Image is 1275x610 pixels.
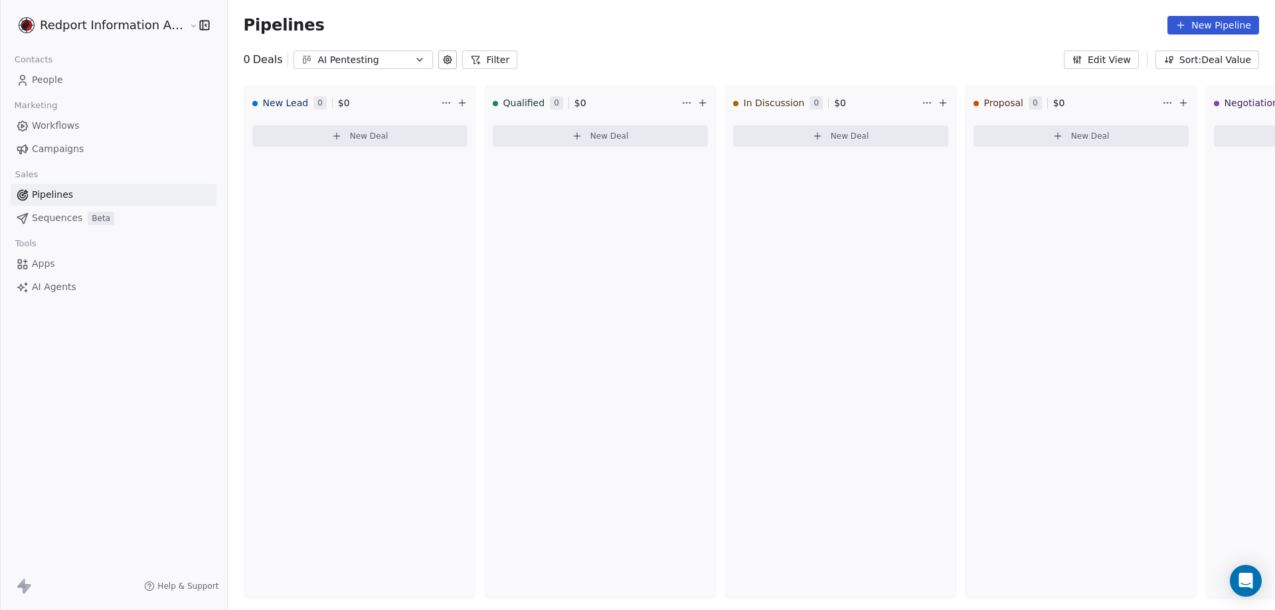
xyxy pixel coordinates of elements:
[974,125,1189,147] button: New Deal
[11,184,216,206] a: Pipelines
[9,50,58,70] span: Contacts
[1230,565,1262,597] div: Open Intercom Messenger
[11,69,216,91] a: People
[338,96,350,110] span: $ 0
[590,131,629,141] span: New Deal
[503,96,545,110] span: Qualified
[263,96,309,110] span: New Lead
[144,581,218,591] a: Help & Support
[462,50,517,69] button: Filter
[493,86,679,120] div: Qualified0$0
[350,131,388,141] span: New Deal
[1064,50,1139,69] button: Edit View
[313,96,327,110] span: 0
[733,125,948,147] button: New Deal
[11,207,216,229] a: SequencesBeta
[974,86,1159,120] div: Proposal0$0
[9,96,63,115] span: Marketing
[11,276,216,298] a: AI Agents
[493,125,708,147] button: New Deal
[809,96,823,110] span: 0
[252,125,467,147] button: New Deal
[11,253,216,275] a: Apps
[11,115,216,137] a: Workflows
[32,73,63,87] span: People
[40,17,186,34] span: Redport Information Assurance
[252,86,438,120] div: New Lead0$0
[9,234,42,254] span: Tools
[1155,50,1259,69] button: Sort: Deal Value
[9,165,44,185] span: Sales
[834,96,846,110] span: $ 0
[984,96,1023,110] span: Proposal
[157,581,218,591] span: Help & Support
[253,52,283,68] span: Deals
[574,96,586,110] span: $ 0
[32,142,84,156] span: Campaigns
[16,14,180,37] button: Redport Information Assurance
[32,257,55,271] span: Apps
[1167,16,1259,35] button: New Pipeline
[1029,96,1042,110] span: 0
[1071,131,1110,141] span: New Deal
[32,280,76,294] span: AI Agents
[317,53,409,67] div: AI Pentesting
[1053,96,1065,110] span: $ 0
[19,17,35,33] img: Redport_hacker_head.png
[88,212,114,225] span: Beta
[244,52,283,68] div: 0
[11,138,216,160] a: Campaigns
[32,119,80,133] span: Workflows
[32,211,82,225] span: Sequences
[32,188,73,202] span: Pipelines
[733,86,919,120] div: In Discussion0$0
[244,16,325,35] span: Pipelines
[831,131,869,141] span: New Deal
[550,96,563,110] span: 0
[744,96,805,110] span: In Discussion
